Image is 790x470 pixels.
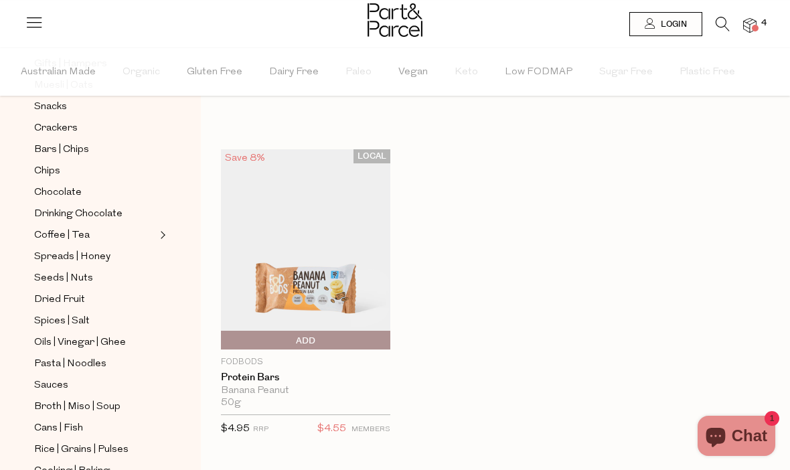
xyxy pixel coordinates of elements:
[34,228,90,244] span: Coffee | Tea
[34,398,156,415] a: Broth | Miso | Soup
[221,424,250,434] span: $4.95
[34,120,156,137] a: Crackers
[34,334,156,351] a: Oils | Vinegar | Ghee
[34,206,156,222] a: Drinking Chocolate
[34,270,93,287] span: Seeds | Nuts
[123,49,160,96] span: Organic
[221,149,269,167] div: Save 8%
[34,313,156,329] a: Spices | Salt
[34,420,156,437] a: Cans | Fish
[187,49,242,96] span: Gluten Free
[34,399,121,415] span: Broth | Miso | Soup
[157,227,166,243] button: Expand/Collapse Coffee | Tea
[398,49,428,96] span: Vegan
[34,441,156,458] a: Rice | Grains | Pulses
[34,248,156,265] a: Spreads | Honey
[221,149,390,349] img: Protein Bars
[34,249,110,265] span: Spreads | Honey
[34,121,78,137] span: Crackers
[34,420,83,437] span: Cans | Fish
[34,313,90,329] span: Spices | Salt
[34,99,67,115] span: Snacks
[34,356,156,372] a: Pasta | Noodles
[505,49,572,96] span: Low FODMAP
[34,291,156,308] a: Dried Fruit
[221,385,390,397] div: Banana Peanut
[34,163,60,179] span: Chips
[353,149,390,163] span: LOCAL
[657,19,687,30] span: Login
[34,377,156,394] a: Sauces
[34,185,82,201] span: Chocolate
[21,49,96,96] span: Australian Made
[34,227,156,244] a: Coffee | Tea
[269,49,319,96] span: Dairy Free
[34,442,129,458] span: Rice | Grains | Pulses
[34,184,156,201] a: Chocolate
[368,3,422,37] img: Part&Parcel
[34,98,156,115] a: Snacks
[34,335,126,351] span: Oils | Vinegar | Ghee
[34,163,156,179] a: Chips
[34,142,89,158] span: Bars | Chips
[758,17,770,29] span: 4
[34,292,85,308] span: Dried Fruit
[743,18,757,32] a: 4
[455,49,478,96] span: Keto
[317,420,346,438] span: $4.55
[221,356,390,368] p: Fodbods
[351,426,390,433] small: MEMBERS
[34,270,156,287] a: Seeds | Nuts
[34,356,106,372] span: Pasta | Noodles
[221,372,390,384] a: Protein Bars
[34,378,68,394] span: Sauces
[34,141,156,158] a: Bars | Chips
[34,206,123,222] span: Drinking Chocolate
[345,49,372,96] span: Paleo
[694,416,779,459] inbox-online-store-chat: Shopify online store chat
[221,397,241,409] span: 50g
[629,12,702,36] a: Login
[599,49,653,96] span: Sugar Free
[253,426,268,433] small: RRP
[221,331,390,349] button: Add To Parcel
[680,49,735,96] span: Plastic Free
